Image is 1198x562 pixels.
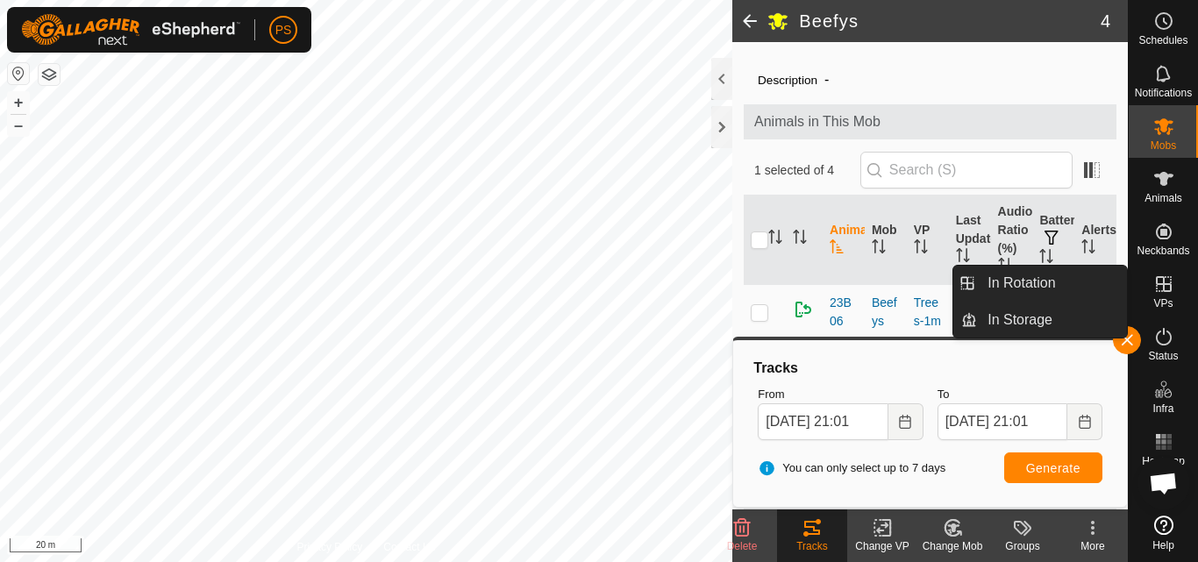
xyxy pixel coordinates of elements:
[727,540,758,552] span: Delete
[1004,452,1102,483] button: Generate
[8,115,29,136] button: –
[275,21,292,39] span: PS
[938,386,1102,403] label: To
[1145,193,1182,203] span: Animals
[1039,252,1053,266] p-sorticon: Activate to sort
[1138,35,1187,46] span: Schedules
[21,14,240,46] img: Gallagher Logo
[914,242,928,256] p-sorticon: Activate to sort
[1067,403,1102,440] button: Choose Date
[799,11,1101,32] h2: Beefys
[751,358,1109,379] div: Tracks
[1137,245,1189,256] span: Neckbands
[754,161,860,180] span: 1 selected of 4
[830,242,844,256] p-sorticon: Activate to sort
[793,299,814,320] img: returning on
[297,539,363,555] a: Privacy Policy
[1101,8,1110,34] span: 4
[991,196,1033,285] th: Audio Ratio (%)
[793,232,807,246] p-sorticon: Activate to sort
[383,539,435,555] a: Contact Us
[1152,540,1174,551] span: Help
[977,266,1127,301] a: In Rotation
[860,152,1073,189] input: Search (S)
[865,196,907,285] th: Mob
[758,74,817,87] label: Description
[1137,457,1190,509] a: Open chat
[1151,140,1176,151] span: Mobs
[1148,351,1178,361] span: Status
[953,302,1127,338] li: In Storage
[1152,403,1173,414] span: Infra
[988,309,1052,331] span: In Storage
[949,196,991,285] th: Last Updated
[768,232,782,246] p-sorticon: Activate to sort
[758,386,923,403] label: From
[988,273,1055,294] span: In Rotation
[754,111,1106,132] span: Animals in This Mob
[39,64,60,85] button: Map Layers
[8,92,29,113] button: +
[1081,242,1095,256] p-sorticon: Activate to sort
[1032,196,1074,285] th: Battery
[847,538,917,554] div: Change VP
[777,538,847,554] div: Tracks
[758,459,945,477] span: You can only select up to 7 days
[888,403,923,440] button: Choose Date
[907,196,949,285] th: VP
[998,260,1012,274] p-sorticon: Activate to sort
[1142,456,1185,466] span: Heatmap
[1074,196,1116,285] th: Alerts
[823,196,865,285] th: Animal
[872,294,900,331] div: Beefys
[1026,461,1080,475] span: Generate
[914,295,941,328] a: Trees-1m
[830,294,858,331] span: 23B06
[872,242,886,256] p-sorticon: Activate to sort
[953,266,1127,301] li: In Rotation
[988,538,1058,554] div: Groups
[956,251,970,265] p-sorticon: Activate to sort
[8,63,29,84] button: Reset Map
[1129,509,1198,558] a: Help
[1135,88,1192,98] span: Notifications
[977,302,1127,338] a: In Storage
[917,538,988,554] div: Change Mob
[1058,538,1128,554] div: More
[817,65,836,94] span: -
